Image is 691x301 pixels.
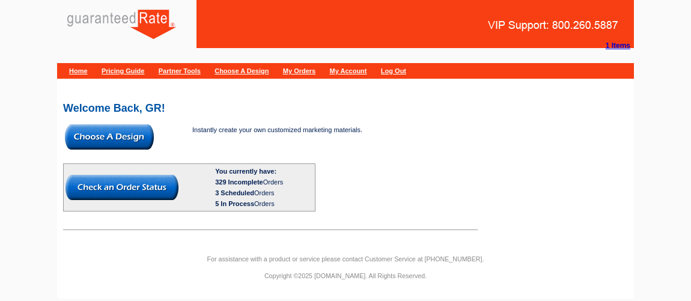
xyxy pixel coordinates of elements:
span: 329 Incomplete [215,178,263,186]
a: Log Out [381,67,406,74]
a: My Account [330,67,367,74]
span: Instantly create your own customized marketing materials. [192,126,362,133]
p: Copyright ©2025 [DOMAIN_NAME]. All Rights Reserved. [57,270,634,281]
b: You currently have: [215,168,276,175]
a: Choose A Design [215,67,269,74]
div: Orders Orders Orders [215,177,313,209]
a: Partner Tools [159,67,201,74]
strong: 1 Items [606,41,630,50]
span: 3 Scheduled [215,189,254,196]
a: Pricing Guide [102,67,145,74]
img: button-choose-design.gif [65,124,154,150]
a: My Orders [283,67,315,74]
a: Home [69,67,88,74]
span: 5 In Process [215,200,254,207]
h2: Welcome Back, GR! [63,103,628,114]
img: button-check-order-status.gif [65,175,178,200]
p: For assistance with a product or service please contact Customer Service at [PHONE_NUMBER]. [57,254,634,264]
